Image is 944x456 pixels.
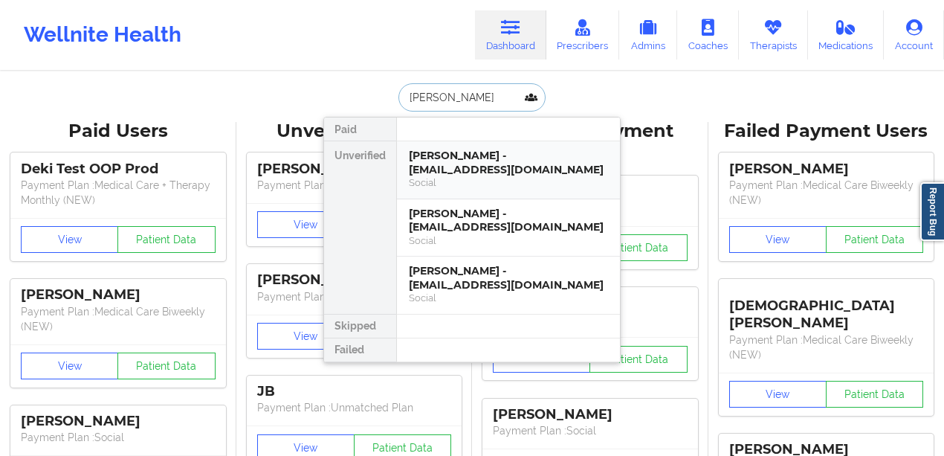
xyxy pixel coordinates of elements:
a: Admins [619,10,677,60]
div: Unverified Users [247,120,462,143]
div: Deki Test OOP Prod [21,161,216,178]
button: Patient Data [826,381,923,408]
button: View [257,323,355,350]
div: Paid [324,118,396,141]
div: Skipped [324,315,396,338]
p: Payment Plan : Unmatched Plan [257,178,452,193]
div: Social [409,292,608,304]
a: Therapists [739,10,808,60]
div: [DEMOGRAPHIC_DATA][PERSON_NAME] [729,286,924,332]
a: Account [884,10,944,60]
p: Payment Plan : Social [21,430,216,445]
a: Prescribers [546,10,620,60]
p: Payment Plan : Social [493,423,688,438]
div: Social [409,234,608,247]
button: Patient Data [589,234,687,261]
div: JB [257,383,452,400]
button: View [257,211,355,238]
div: [PERSON_NAME] - [EMAIL_ADDRESS][DOMAIN_NAME] [409,264,608,292]
button: View [729,226,827,253]
p: Payment Plan : Unmatched Plan [257,400,452,415]
button: View [729,381,827,408]
div: [PERSON_NAME] [257,161,452,178]
div: [PERSON_NAME] [21,286,216,304]
a: Medications [808,10,885,60]
div: [PERSON_NAME] [21,413,216,430]
div: Paid Users [10,120,226,143]
div: [PERSON_NAME] [729,161,924,178]
button: View [21,226,118,253]
p: Payment Plan : Medical Care + Therapy Monthly (NEW) [21,178,216,208]
button: Patient Data [826,226,923,253]
div: Failed [324,338,396,362]
p: Payment Plan : Unmatched Plan [257,289,452,304]
div: [PERSON_NAME] [257,272,452,289]
div: Social [409,176,608,189]
a: Report Bug [920,182,944,241]
p: Payment Plan : Medical Care Biweekly (NEW) [729,178,924,208]
div: [PERSON_NAME] [493,406,688,423]
div: [PERSON_NAME] - [EMAIL_ADDRESS][DOMAIN_NAME] [409,207,608,234]
div: [PERSON_NAME] - [EMAIL_ADDRESS][DOMAIN_NAME] [409,149,608,176]
div: Unverified [324,141,396,315]
p: Payment Plan : Medical Care Biweekly (NEW) [729,333,924,362]
a: Coaches [677,10,739,60]
button: View [21,353,118,379]
p: Payment Plan : Medical Care Biweekly (NEW) [21,304,216,334]
div: Failed Payment Users [719,120,934,143]
button: Patient Data [589,346,687,373]
button: Patient Data [117,353,215,379]
a: Dashboard [475,10,546,60]
button: Patient Data [117,226,215,253]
